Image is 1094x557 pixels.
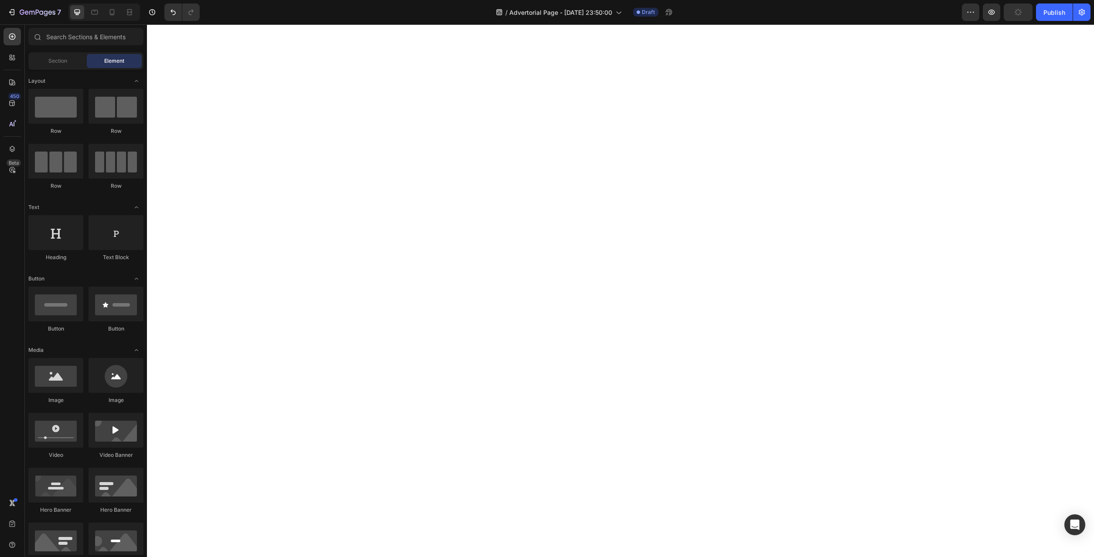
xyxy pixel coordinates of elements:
span: Media [28,346,44,354]
span: Toggle open [130,343,143,357]
div: Row [28,182,83,190]
div: Heading [28,253,83,261]
div: Row [89,127,143,135]
span: Draft [642,8,655,16]
span: Toggle open [130,74,143,88]
span: Toggle open [130,200,143,214]
div: Button [28,325,83,333]
div: Undo/Redo [164,3,200,21]
div: Beta [7,159,21,166]
span: Button [28,275,44,283]
iframe: Design area [147,24,1094,557]
span: / [505,8,508,17]
div: Image [28,396,83,404]
div: Open Intercom Messenger [1064,514,1085,535]
div: Image [89,396,143,404]
div: Text Block [89,253,143,261]
div: Row [89,182,143,190]
button: 7 [3,3,65,21]
p: 7 [57,7,61,17]
span: Text [28,203,39,211]
div: Row [28,127,83,135]
div: Video [28,451,83,459]
span: Advertorial Page - [DATE] 23:50:00 [509,8,612,17]
span: Layout [28,77,45,85]
div: Publish [1043,8,1065,17]
div: Video Banner [89,451,143,459]
span: Toggle open [130,272,143,286]
span: Section [48,57,67,65]
div: Hero Banner [89,506,143,514]
button: Publish [1036,3,1073,21]
span: Element [104,57,124,65]
div: Button [89,325,143,333]
input: Search Sections & Elements [28,28,143,45]
div: Hero Banner [28,506,83,514]
div: 450 [8,93,21,100]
